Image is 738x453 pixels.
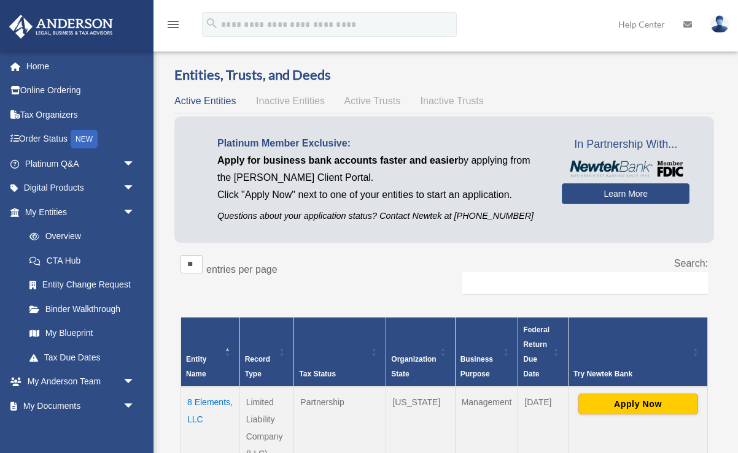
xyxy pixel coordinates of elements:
a: My Blueprint [17,321,147,346]
a: Platinum Q&Aarrow_drop_down [9,151,153,176]
i: search [205,17,219,30]
span: arrow_drop_down [123,370,147,395]
button: Apply Now [578,394,698,414]
p: Questions about your application status? Contact Newtek at [PHONE_NUMBER] [217,208,543,224]
div: Try Newtek Bank [573,367,689,381]
span: Business Purpose [460,355,493,378]
span: Active Trusts [344,96,401,106]
th: Tax Status: Activate to sort [294,318,386,387]
span: arrow_drop_down [123,151,147,177]
span: In Partnership With... [562,135,689,154]
a: My Documentsarrow_drop_down [9,394,153,418]
a: Order StatusNEW [9,127,153,152]
span: Inactive Entities [256,96,325,106]
th: Try Newtek Bank : Activate to sort [569,318,708,387]
a: Tax Organizers [9,102,153,127]
h3: Entities, Trusts, and Deeds [174,66,714,85]
span: Entity Name [186,355,206,378]
th: Federal Return Due Date: Activate to sort [518,318,569,387]
a: Tax Due Dates [17,345,147,370]
span: Record Type [245,355,270,378]
img: Anderson Advisors Platinum Portal [6,15,117,39]
i: menu [166,17,181,32]
img: User Pic [710,15,729,33]
th: Record Type: Activate to sort [239,318,294,387]
a: Online Ordering [9,78,153,103]
span: arrow_drop_down [123,394,147,419]
a: Binder Walkthrough [17,297,147,321]
label: Search: [674,258,708,268]
th: Entity Name: Activate to invert sorting [181,318,240,387]
a: Learn More [562,183,689,204]
a: Home [9,54,153,78]
span: Federal Return Due Date [523,325,550,378]
th: Organization State: Activate to sort [386,318,455,387]
span: Organization State [391,355,436,378]
a: Overview [17,224,141,249]
span: arrow_drop_down [123,200,147,225]
th: Business Purpose: Activate to sort [455,318,518,387]
span: arrow_drop_down [123,176,147,201]
a: My Entitiesarrow_drop_down [9,200,147,224]
a: CTA Hub [17,248,147,273]
a: Digital Productsarrow_drop_down [9,176,153,200]
a: My Anderson Teamarrow_drop_down [9,370,153,394]
a: menu [166,21,181,32]
a: Entity Change Request [17,273,147,297]
span: Active Entities [174,96,236,106]
p: Platinum Member Exclusive: [217,135,543,152]
div: NEW [71,130,98,148]
span: Apply for business bank accounts faster and easier [217,155,458,166]
img: NewtekBankLogoSM.png [568,161,683,177]
p: Click "Apply Now" next to one of your entities to start an application. [217,186,543,204]
span: Inactive Trusts [421,96,484,106]
span: Tax Status [299,370,336,378]
label: entries per page [206,264,278,275]
p: by applying from the [PERSON_NAME] Client Portal. [217,152,543,186]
